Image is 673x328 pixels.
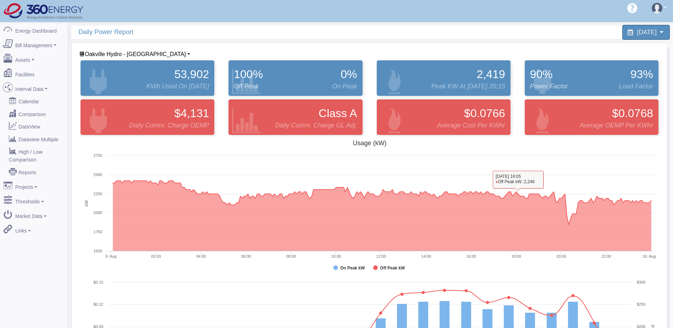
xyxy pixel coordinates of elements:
[94,192,102,196] text: 2250
[601,254,611,258] text: 22:00
[341,66,357,83] span: 0%
[147,82,209,91] span: kWh Used On [DATE]
[241,254,251,258] text: 06:00
[464,105,505,122] span: $0.0766
[85,51,186,57] span: Facility List
[477,66,505,83] span: 2,419
[93,280,103,284] text: $0.15
[151,254,161,258] text: 02:00
[94,153,102,158] text: 2750
[94,211,102,215] text: 2000
[105,254,116,258] tspan: 9. Aug
[530,66,553,83] span: 90%
[642,254,656,258] tspan: 10. Aug
[353,140,386,147] tspan: Usage (kW)
[79,51,190,57] a: Oakville Hydro - [GEOGRAPHIC_DATA]
[174,66,209,83] span: 53,902
[619,82,653,91] span: Load Factor
[174,105,209,122] span: $4,131
[129,121,209,130] span: Daily Comm. Charge OEMP
[234,82,259,91] span: Off Peak
[530,82,568,91] span: Power Factor
[637,29,657,35] span: [DATE]
[93,302,103,306] text: $0.12
[376,254,386,258] text: 12:00
[286,254,296,258] text: 08:00
[511,254,521,258] text: 18:00
[340,266,365,270] tspan: On Peak kW
[94,230,102,234] text: 1750
[380,266,405,270] tspan: Off Peak kW
[652,3,662,13] img: user-3.svg
[637,280,645,284] text: $300
[196,254,206,258] text: 04:00
[637,302,645,306] text: $250
[319,105,357,122] span: Class A
[332,82,357,91] span: On Peak
[84,200,89,206] tspan: kW
[94,249,102,253] text: 1500
[331,254,341,258] text: 10:00
[466,254,476,258] text: 16:00
[630,66,653,83] span: 93%
[78,26,373,39] span: Daily Power Report
[580,121,653,130] span: Average OEMP per kWhr
[421,254,431,258] text: 14:00
[431,82,505,91] span: Peak kW at [DATE] 20:15
[94,173,102,177] text: 2500
[234,66,263,83] span: 100%
[556,254,566,258] text: 20:00
[612,105,653,122] span: $0.0768
[275,121,357,130] span: Daily Comm. Charge GL Adj.
[437,121,505,130] span: Average Cost Per kWhr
